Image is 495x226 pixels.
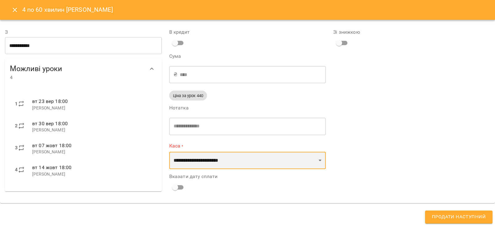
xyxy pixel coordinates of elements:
span: Продати наступний [432,213,486,221]
label: З [5,30,162,35]
span: Ціна за урок 440 [169,93,207,99]
button: Show more [144,62,159,76]
span: 4 [10,74,144,81]
span: вт 07 жовт 18:00 [32,143,71,148]
label: 1 [15,100,18,108]
label: Каса [169,143,326,150]
span: вт 30 вер 18:00 [32,121,68,126]
span: вт 14 жовт 18:00 [32,164,71,170]
button: Close [7,2,22,17]
label: Вказати дату сплати [169,174,326,179]
p: ₴ [174,71,177,78]
label: Сума [169,54,326,59]
label: 2 [15,122,18,130]
span: вт 23 вер 18:00 [32,98,68,104]
h6: 4 по 60 хвилин [PERSON_NAME] [22,5,113,15]
p: [PERSON_NAME] [32,171,152,177]
button: Продати наступний [425,211,493,224]
label: Зі знижкою [333,30,490,35]
p: [PERSON_NAME] [32,127,152,133]
p: [PERSON_NAME] [32,149,152,155]
label: В кредит [169,30,326,35]
label: Нотатка [169,105,326,110]
label: 3 [15,144,18,151]
label: 4 [15,166,18,173]
span: Можливі уроки [10,64,144,74]
p: [PERSON_NAME] [32,105,152,111]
